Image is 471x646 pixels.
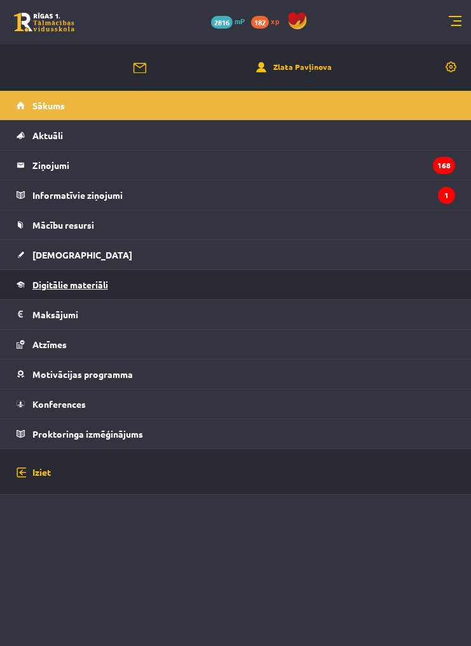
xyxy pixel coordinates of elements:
span: Mācību resursi [32,219,94,231]
span: 2816 [211,16,233,29]
span: Proktoringa izmēģinājums [32,428,143,440]
a: Proktoringa izmēģinājums [17,419,455,448]
span: Motivācijas programma [32,368,133,380]
span: Atzīmes [32,339,67,350]
legend: Maksājumi [32,300,455,329]
span: Konferences [32,398,86,410]
a: Sākums [17,91,455,120]
a: Maksājumi [17,300,455,329]
legend: Informatīvie ziņojumi [32,180,455,210]
a: Motivācijas programma [17,360,455,389]
a: Iziet [17,449,455,495]
span: Aktuāli [32,130,63,141]
i: 1 [438,187,455,204]
a: [DEMOGRAPHIC_DATA] [17,240,455,269]
span: mP [235,16,245,26]
a: Digitālie materiāli [17,270,455,299]
a: Mācību resursi [17,210,455,239]
span: Digitālie materiāli [32,279,108,290]
a: Informatīvie ziņojumi1 [17,180,455,210]
a: Konferences [17,389,455,419]
i: 168 [433,157,455,174]
a: Atzīmes [17,330,455,359]
a: Rīgas 1. Tālmācības vidusskola [14,13,74,32]
span: Sākums [32,100,65,111]
span: 182 [251,16,269,29]
span: xp [271,16,279,26]
a: Aktuāli [17,121,455,150]
span: [DEMOGRAPHIC_DATA] [32,249,132,260]
a: Ziņojumi168 [17,151,455,180]
legend: Ziņojumi [32,151,455,180]
a: Zlata Pavļinova [256,61,332,74]
a: 182 xp [251,16,285,26]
